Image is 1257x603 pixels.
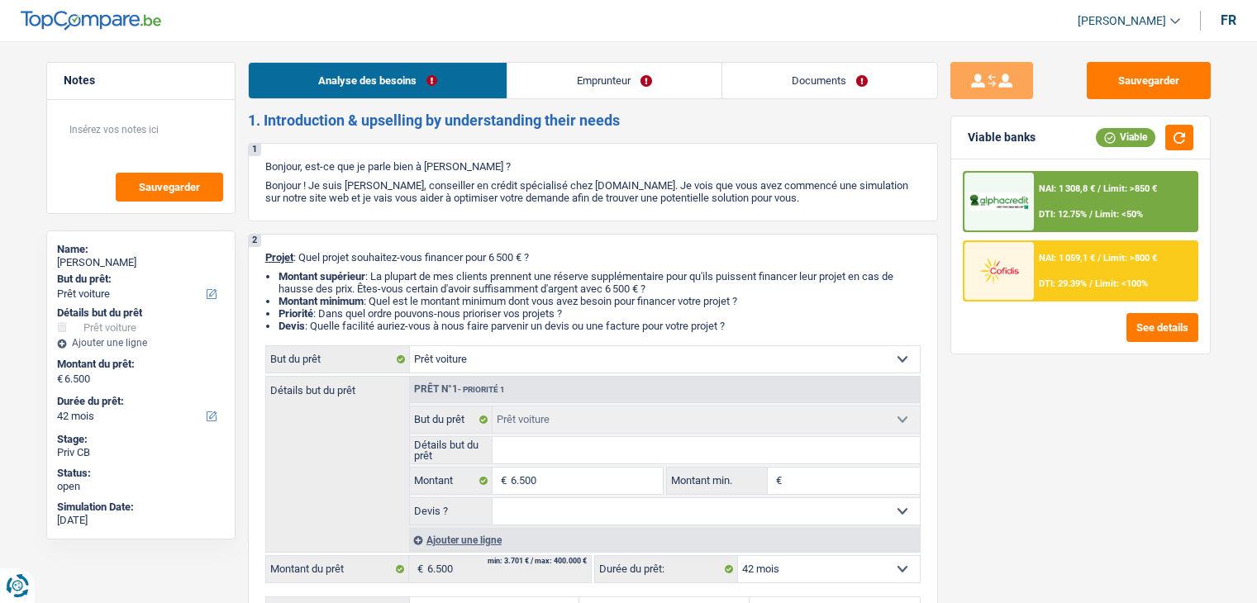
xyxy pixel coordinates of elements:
button: Sauvegarder [116,173,223,202]
label: Montant [410,468,493,494]
div: Viable [1096,128,1155,146]
span: DTI: 12.75% [1039,209,1087,220]
span: NAI: 1 059,1 € [1039,253,1095,264]
strong: Montant supérieur [279,270,365,283]
span: Limit: <50% [1095,209,1143,220]
a: Documents [722,63,937,98]
span: Devis [279,320,305,332]
div: [PERSON_NAME] [57,256,225,269]
span: Limit: >800 € [1103,253,1157,264]
div: Ajouter une ligne [57,337,225,349]
div: Viable banks [968,131,1036,145]
span: [PERSON_NAME] [1078,14,1166,28]
span: - Priorité 1 [458,385,505,394]
span: / [1089,278,1093,289]
img: Cofidis [969,255,1030,286]
span: Sauvegarder [139,182,200,192]
div: Prêt n°1 [410,384,509,395]
label: But du prêt: [57,273,221,286]
span: € [57,373,63,386]
div: 2 [249,235,261,247]
span: Limit: >850 € [1103,183,1157,194]
li: : Quel est le montant minimum dont vous avez besoin pour financer votre projet ? [279,295,921,307]
h5: Notes [64,74,218,88]
label: Détails but du prêt [410,437,493,463]
div: Ajouter une ligne [409,528,920,552]
p: Bonjour, est-ce que je parle bien à [PERSON_NAME] ? [265,160,921,173]
div: open [57,480,225,493]
label: Durée du prêt: [595,556,738,582]
li: : La plupart de mes clients prennent une réserve supplémentaire pour qu'ils puissent financer leu... [279,270,921,295]
span: / [1089,209,1093,220]
a: Analyse des besoins [249,63,507,98]
label: Durée du prêt: [57,395,221,408]
img: TopCompare Logo [21,11,161,31]
div: Simulation Date: [57,501,225,514]
p: Bonjour ! Je suis [PERSON_NAME], conseiller en crédit spécialisé chez [DOMAIN_NAME]. Je vois que ... [265,179,921,204]
div: Priv CB [57,446,225,459]
span: NAI: 1 308,8 € [1039,183,1095,194]
span: € [768,468,786,494]
strong: Priorité [279,307,313,320]
span: € [409,556,427,582]
li: : Quelle facilité auriez-vous à nous faire parvenir un devis ou une facture pour votre projet ? [279,320,921,332]
img: AlphaCredit [969,192,1030,211]
label: But du prêt [266,346,410,373]
div: Détails but du prêt [57,306,225,320]
strong: Montant minimum [279,295,364,307]
label: But du prêt [410,406,493,433]
label: Devis ? [410,498,493,525]
span: Projet [265,251,293,264]
div: Stage: [57,433,225,446]
span: € [493,468,511,494]
span: / [1097,253,1101,264]
button: Sauvegarder [1087,62,1211,99]
h2: 1. Introduction & upselling by understanding their needs [248,112,938,130]
p: : Quel projet souhaitez-vous financer pour 6 500 € ? [265,251,921,264]
label: Détails but du prêt [266,377,409,396]
span: DTI: 29.39% [1039,278,1087,289]
li: : Dans quel ordre pouvons-nous prioriser vos projets ? [279,307,921,320]
label: Montant du prêt: [57,358,221,371]
div: [DATE] [57,514,225,527]
span: Limit: <100% [1095,278,1148,289]
a: Emprunteur [507,63,721,98]
a: [PERSON_NAME] [1064,7,1180,35]
div: 1 [249,144,261,156]
div: min: 3.701 € / max: 400.000 € [488,558,587,565]
div: Status: [57,467,225,480]
label: Montant du prêt [266,556,409,582]
div: Name: [57,243,225,256]
label: Montant min. [667,468,768,494]
span: / [1097,183,1101,194]
div: fr [1221,12,1236,28]
button: See details [1126,313,1198,342]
